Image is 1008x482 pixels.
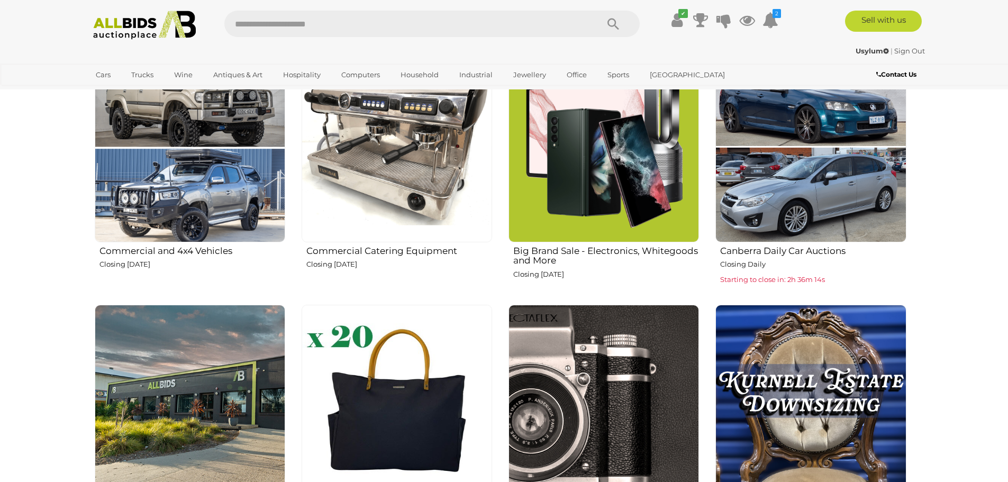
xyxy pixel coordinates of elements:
[715,51,906,296] a: Canberra Daily Car Auctions Closing Daily Starting to close in: 2h 36m 14s
[306,243,492,256] h2: Commercial Catering Equipment
[845,11,922,32] a: Sell with us
[720,275,825,284] span: Starting to close in: 2h 36m 14s
[513,243,699,266] h2: Big Brand Sale - Electronics, Whitegoods and More
[720,243,906,256] h2: Canberra Daily Car Auctions
[276,66,328,84] a: Hospitality
[94,51,285,296] a: Commercial and 4x4 Vehicles Closing [DATE]
[167,66,199,84] a: Wine
[876,70,916,78] b: Contact Us
[894,47,925,55] a: Sign Out
[773,9,781,18] i: 2
[95,51,285,242] img: Commercial and 4x4 Vehicles
[99,243,285,256] h2: Commercial and 4x4 Vehicles
[856,47,889,55] strong: Usylum
[394,66,446,84] a: Household
[587,11,640,37] button: Search
[876,69,919,80] a: Contact Us
[506,66,553,84] a: Jewellery
[856,47,891,55] a: Usylum
[643,66,732,84] a: [GEOGRAPHIC_DATA]
[762,11,778,30] a: 2
[89,66,117,84] a: Cars
[715,51,906,242] img: Canberra Daily Car Auctions
[301,51,492,296] a: Commercial Catering Equipment Closing [DATE]
[87,11,202,40] img: Allbids.com.au
[99,258,285,270] p: Closing [DATE]
[678,9,688,18] i: ✔
[560,66,594,84] a: Office
[452,66,500,84] a: Industrial
[720,258,906,270] p: Closing Daily
[891,47,893,55] span: |
[206,66,269,84] a: Antiques & Art
[508,51,699,296] a: Big Brand Sale - Electronics, Whitegoods and More Closing [DATE]
[306,258,492,270] p: Closing [DATE]
[513,268,699,280] p: Closing [DATE]
[669,11,685,30] a: ✔
[302,51,492,242] img: Commercial Catering Equipment
[124,66,160,84] a: Trucks
[508,51,699,242] img: Big Brand Sale - Electronics, Whitegoods and More
[334,66,387,84] a: Computers
[601,66,636,84] a: Sports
